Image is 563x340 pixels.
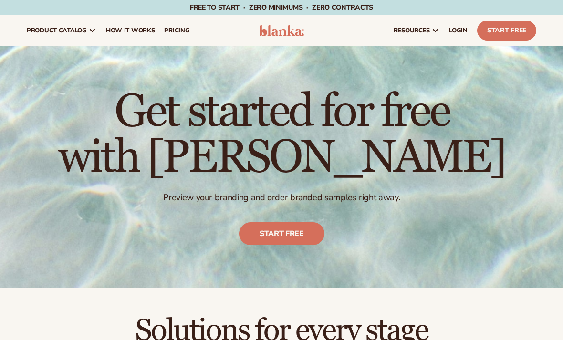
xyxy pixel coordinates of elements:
a: How It Works [101,15,160,46]
a: product catalog [22,15,101,46]
span: How It Works [106,27,155,34]
span: resources [394,27,430,34]
a: pricing [159,15,194,46]
span: Free to start · ZERO minimums · ZERO contracts [190,3,373,12]
span: pricing [164,27,189,34]
h1: Get started for free with [PERSON_NAME] [58,89,505,181]
img: logo [259,25,304,36]
a: LOGIN [444,15,472,46]
a: Start Free [477,21,536,41]
a: resources [389,15,444,46]
p: Preview your branding and order branded samples right away. [58,192,505,203]
span: product catalog [27,27,87,34]
span: LOGIN [449,27,468,34]
a: Start free [239,222,324,245]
